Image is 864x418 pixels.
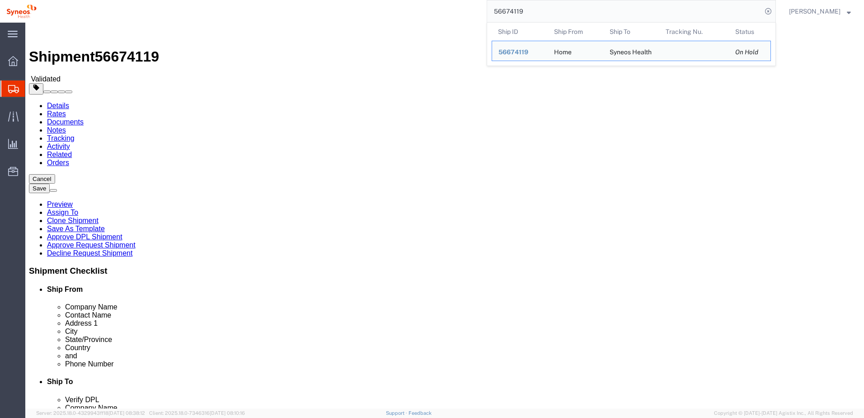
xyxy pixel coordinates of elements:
[659,23,729,41] th: Tracking Nu.
[149,410,245,416] span: Client: 2025.18.0-7346316
[210,410,245,416] span: [DATE] 08:10:16
[548,23,604,41] th: Ship From
[36,410,145,416] span: Server: 2025.18.0-4329943ff18
[492,23,775,66] table: Search Results
[498,48,528,56] span: 56674119
[487,0,762,22] input: Search for shipment number, reference number
[409,410,432,416] a: Feedback
[25,23,864,408] iframe: FS Legacy Container
[498,47,541,57] div: 56674119
[108,410,145,416] span: [DATE] 08:38:12
[610,41,652,61] div: Syneos Health
[6,5,37,18] img: logo
[386,410,409,416] a: Support
[729,23,771,41] th: Status
[603,23,659,41] th: Ship To
[492,23,548,41] th: Ship ID
[735,47,764,57] div: On Hold
[554,41,572,61] div: Home
[789,6,841,16] span: Natan Tateishi
[789,6,851,17] button: [PERSON_NAME]
[714,409,853,417] span: Copyright © [DATE]-[DATE] Agistix Inc., All Rights Reserved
